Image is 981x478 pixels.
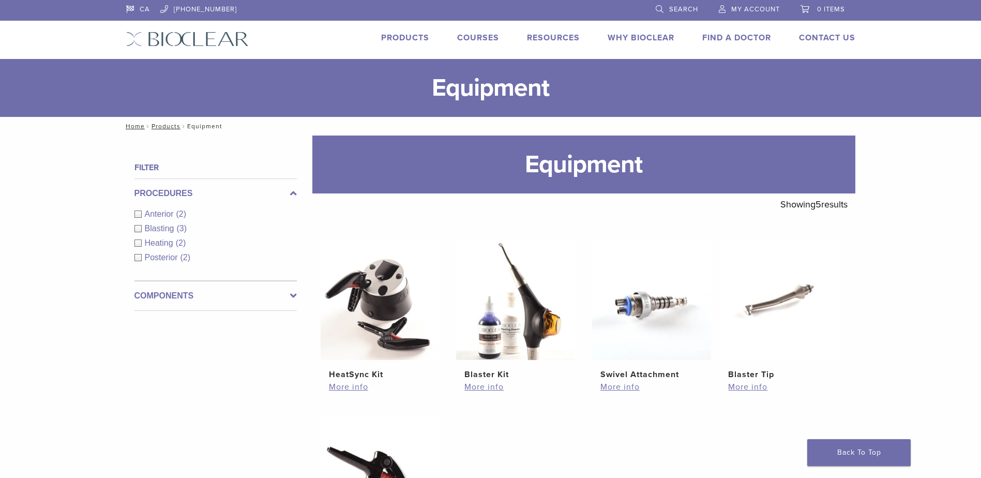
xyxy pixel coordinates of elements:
span: / [145,124,152,129]
a: Blaster TipBlaster Tip [719,241,840,381]
span: 0 items [817,5,845,13]
h2: Blaster Tip [728,368,831,381]
a: More info [464,381,567,393]
span: 5 [816,199,821,210]
h4: Filter [134,161,297,174]
h2: HeatSync Kit [329,368,431,381]
a: Contact Us [799,33,855,43]
h2: Blaster Kit [464,368,567,381]
span: (2) [176,210,187,218]
span: Heating [145,238,176,247]
span: Search [669,5,698,13]
a: Products [381,33,429,43]
span: Anterior [145,210,176,218]
img: Swivel Attachment [592,241,711,360]
a: More info [329,381,431,393]
a: Back To Top [807,439,911,466]
img: Blaster Kit [456,241,575,360]
span: (2) [176,238,186,247]
label: Procedures [134,187,297,200]
a: Blaster KitBlaster Kit [456,241,576,381]
span: Blasting [145,224,177,233]
p: Showing results [780,193,848,215]
label: Components [134,290,297,302]
a: Products [152,123,180,130]
span: Posterior [145,253,180,262]
span: My Account [731,5,780,13]
a: More info [728,381,831,393]
span: (2) [180,253,191,262]
a: Swivel AttachmentSwivel Attachment [592,241,712,381]
img: Blaster Tip [720,241,839,360]
a: More info [600,381,703,393]
img: HeatSync Kit [321,241,440,360]
span: (3) [176,224,187,233]
a: Find A Doctor [702,33,771,43]
img: Bioclear [126,32,249,47]
a: HeatSync KitHeatSync Kit [320,241,441,381]
a: Why Bioclear [608,33,674,43]
h2: Swivel Attachment [600,368,703,381]
a: Home [123,123,145,130]
h1: Equipment [312,136,855,193]
span: / [180,124,187,129]
nav: Equipment [118,117,863,136]
a: Courses [457,33,499,43]
a: Resources [527,33,580,43]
